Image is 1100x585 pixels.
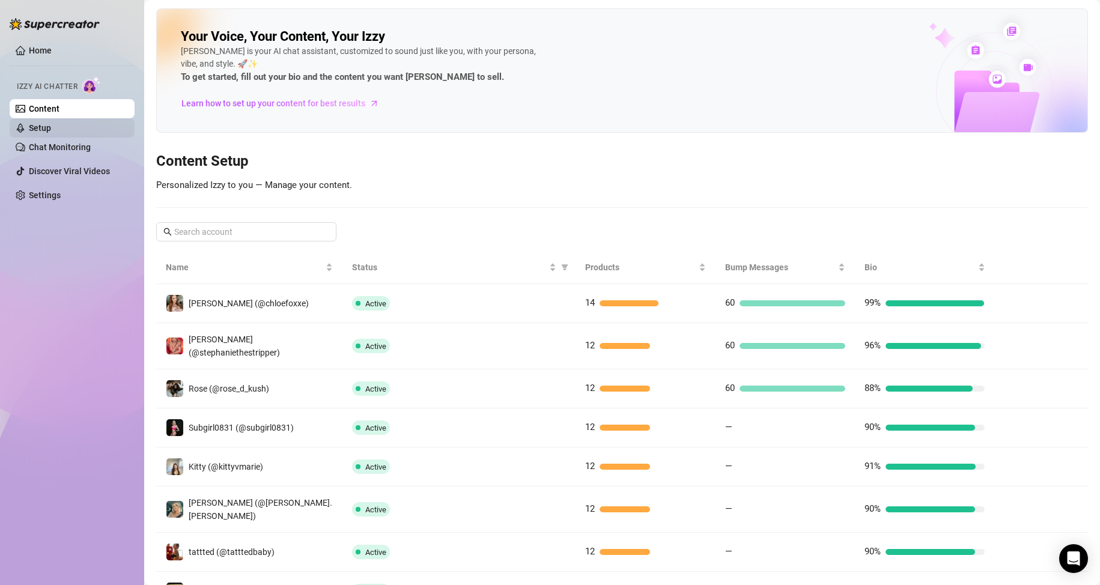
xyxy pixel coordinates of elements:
[181,45,541,85] div: [PERSON_NAME] is your AI chat assistant, customized to sound just like you, with your persona, vi...
[189,423,294,432] span: Subgirl0831 (@subgirl0831)
[352,261,547,274] span: Status
[166,295,183,312] img: Chloe (@chloefoxxe)
[156,152,1088,171] h3: Content Setup
[29,190,61,200] a: Settings
[181,97,365,110] span: Learn how to set up your content for best results
[725,340,735,351] span: 60
[189,335,280,357] span: [PERSON_NAME] (@stephaniethestripper)
[725,297,735,308] span: 60
[166,419,183,436] img: Subgirl0831 (@subgirl0831)
[365,384,386,393] span: Active
[901,10,1087,132] img: ai-chatter-content-library-cLFOSyPT.png
[559,258,571,276] span: filter
[865,503,881,514] span: 90%
[585,503,595,514] span: 12
[17,81,77,92] span: Izzy AI Chatter
[725,503,732,514] span: —
[725,546,732,557] span: —
[576,251,716,284] th: Products
[163,228,172,236] span: search
[865,546,881,557] span: 90%
[29,104,59,114] a: Content
[716,251,855,284] th: Bump Messages
[181,71,504,82] strong: To get started, fill out your bio and the content you want [PERSON_NAME] to sell.
[365,299,386,308] span: Active
[1059,544,1088,573] div: Open Intercom Messenger
[166,501,183,518] img: Tricia (@tricia.marchese)
[189,498,332,521] span: [PERSON_NAME] (@[PERSON_NAME].[PERSON_NAME])
[725,261,836,274] span: Bump Messages
[342,251,576,284] th: Status
[561,264,568,271] span: filter
[156,180,352,190] span: Personalized Izzy to you — Manage your content.
[585,297,595,308] span: 14
[365,423,386,432] span: Active
[82,76,101,94] img: AI Chatter
[865,422,881,432] span: 90%
[725,461,732,471] span: —
[585,261,696,274] span: Products
[865,261,976,274] span: Bio
[29,166,110,176] a: Discover Viral Videos
[10,18,100,30] img: logo-BBDzfeDw.svg
[166,458,183,475] img: Kitty (@kittyvmarie)
[189,547,275,557] span: tattted (@tatttedbaby)
[189,384,269,393] span: Rose (@rose_d_kush)
[725,422,732,432] span: —
[585,546,595,557] span: 12
[189,462,263,471] span: Kitty (@kittyvmarie)
[166,261,323,274] span: Name
[585,422,595,432] span: 12
[585,383,595,393] span: 12
[865,297,881,308] span: 99%
[725,383,735,393] span: 60
[29,142,91,152] a: Chat Monitoring
[365,462,386,471] span: Active
[189,299,309,308] span: [PERSON_NAME] (@chloefoxxe)
[29,46,52,55] a: Home
[865,461,881,471] span: 91%
[585,461,595,471] span: 12
[166,544,183,560] img: tattted (@tatttedbaby)
[585,340,595,351] span: 12
[181,28,385,45] h2: Your Voice, Your Content, Your Izzy
[166,338,183,354] img: Stephanie (@stephaniethestripper)
[181,94,388,113] a: Learn how to set up your content for best results
[29,123,51,133] a: Setup
[174,225,320,238] input: Search account
[865,383,881,393] span: 88%
[166,380,183,397] img: Rose (@rose_d_kush)
[156,251,342,284] th: Name
[365,548,386,557] span: Active
[365,505,386,514] span: Active
[855,251,995,284] th: Bio
[368,97,380,109] span: arrow-right
[865,340,881,351] span: 96%
[365,342,386,351] span: Active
